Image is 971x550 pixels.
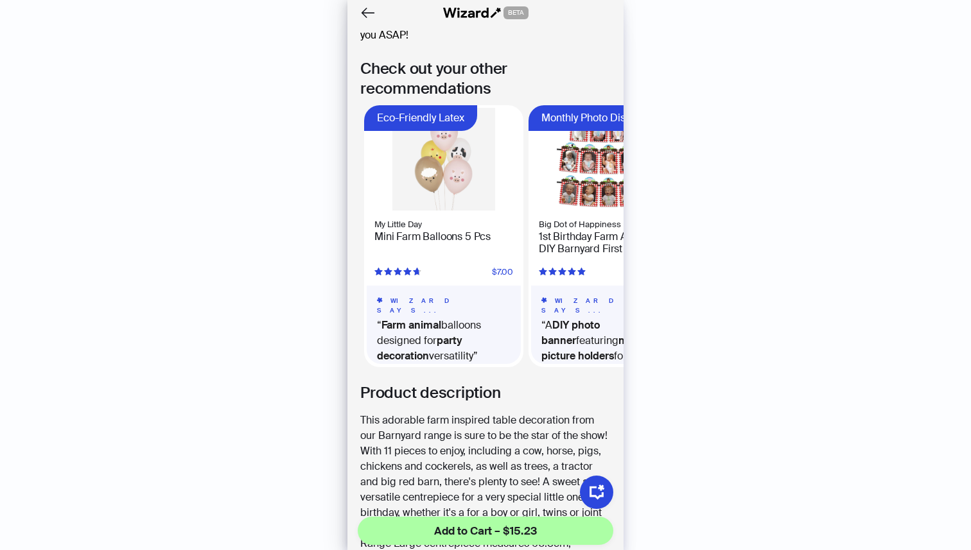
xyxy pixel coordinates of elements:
span: star [577,268,586,276]
h2: Product description [360,382,611,402]
span: star [403,268,412,276]
img: Mini Farm Balloons 5 Pcs [367,108,521,211]
span: star [394,268,402,276]
div: 4.714285714285714 out of 5 stars [374,268,421,276]
span: My Little Day [374,218,513,231]
div: 5 out of 5 stars [539,268,586,276]
h4: 1st Birthday Farm Animals - DIY Barnyard First Birthday Party Decor - 1-12 Monthly Picture Displa... [539,230,678,255]
span: star [568,268,576,276]
span: $7.00 [492,266,513,279]
span: star [548,268,557,276]
b: DIY photo banner [541,318,600,347]
img: 1st Birthday Farm Animals - DIY Barnyard First Birthday Party Decor - 1-12 Monthly Picture Displa... [531,108,685,211]
button: Add to Cart – $15.23 [358,517,613,545]
h5: WIZARD SAYS... [541,296,675,315]
button: Back [358,3,378,23]
span: star [413,268,421,276]
span: Add to Cart – $15.23 [434,523,537,538]
q: A featuring for birthday memories [541,318,675,364]
div: Monthly Photo Display [541,105,645,131]
span: star [384,268,392,276]
span: BETA [503,6,529,19]
b: Farm animal [381,318,441,332]
span: star [539,268,547,276]
span: Big Dot of Happiness [539,218,678,231]
div: Eco-Friendly Latex [377,105,464,131]
h4: Mini Farm Balloons 5 Pcs [374,230,513,243]
q: balloons designed for versatility [377,318,511,364]
span: star [558,268,566,276]
span: star [374,268,383,276]
h5: WIZARD SAYS... [377,296,511,315]
h2: Check out your other recommendations [360,58,611,98]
